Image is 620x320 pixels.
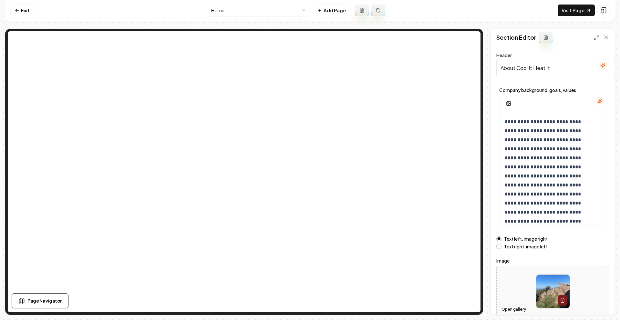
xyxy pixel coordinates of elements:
h2: Section Editor [496,33,536,42]
a: Exit [10,5,34,16]
button: Open gallery [499,304,528,315]
button: Add admin section prompt [539,32,553,43]
label: Header [496,52,512,58]
label: Image [496,257,609,265]
label: Company background, goals, values [499,88,606,92]
label: Text right, image left [504,244,548,249]
button: Add admin page prompt [355,5,369,16]
button: Regenerate page [371,5,385,16]
label: Text left, image right [504,236,548,241]
img: image [536,275,570,308]
span: Page Navigator [27,297,62,304]
button: Add Page [313,5,350,16]
button: Page Navigator [12,293,68,308]
button: Add Image [502,98,515,109]
input: Header [496,59,609,77]
a: Visit Page [558,5,595,16]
